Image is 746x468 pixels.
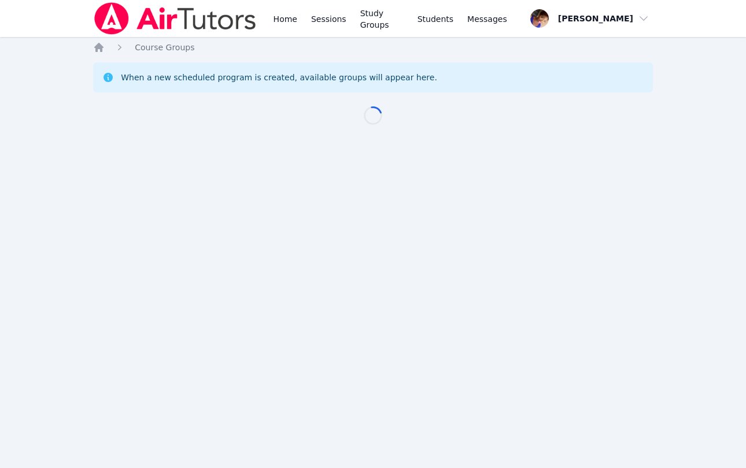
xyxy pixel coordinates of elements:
a: Course Groups [135,42,194,53]
nav: Breadcrumb [93,42,653,53]
img: Air Tutors [93,2,257,35]
div: When a new scheduled program is created, available groups will appear here. [121,72,437,83]
span: Messages [467,13,507,25]
span: Course Groups [135,43,194,52]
